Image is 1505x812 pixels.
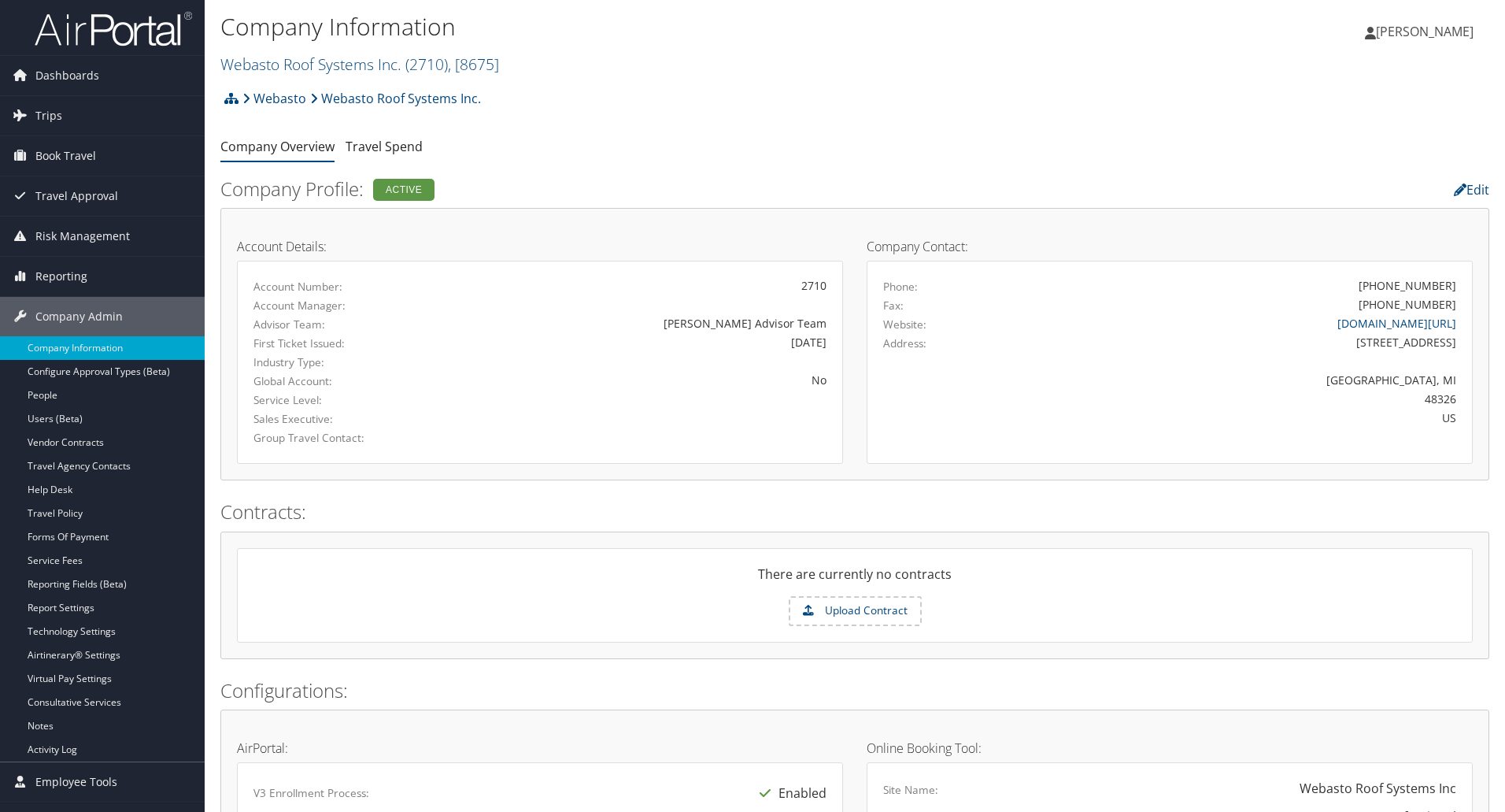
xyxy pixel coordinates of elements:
[220,138,335,155] a: Company Overview
[453,277,826,294] div: 2710
[373,179,434,201] div: Active
[405,54,448,75] span: ( 2710 )
[1033,410,1457,426] div: US
[220,10,1067,43] h1: Company Information
[448,54,499,75] span: , [ 8675 ]
[35,10,192,47] img: airportal-logo.png
[35,96,62,135] span: Trips
[310,83,481,114] a: Webasto Roof Systems Inc.
[867,240,1473,253] h4: Company Contact:
[1365,8,1489,55] a: [PERSON_NAME]
[220,54,499,75] a: Webasto Roof Systems Inc.
[253,392,429,408] label: Service Level:
[883,279,918,295] label: Phone:
[883,317,926,332] label: Website:
[35,257,87,296] span: Reporting
[253,279,429,295] label: Account Number:
[883,336,926,351] label: Address:
[346,138,423,155] a: Travel Spend
[1359,277,1456,294] div: [PHONE_NUMBER]
[253,373,429,389] label: Global Account:
[453,315,826,332] div: [PERSON_NAME] Advisor Team
[35,56,99,95] span: Dashboards
[35,297,123,336] span: Company Admin
[220,677,1489,704] h2: Configurations:
[453,334,826,350] div: [DATE]
[453,372,826,388] div: No
[1033,391,1457,407] div: 48326
[253,317,429,332] label: Advisor Team:
[867,742,1473,755] h4: Online Booking Tool:
[1376,23,1474,40] span: [PERSON_NAME]
[242,83,306,114] a: Webasto
[253,430,429,446] label: Group Travel Contact:
[253,354,429,370] label: Industry Type:
[35,136,96,176] span: Book Travel
[1337,316,1456,331] a: [DOMAIN_NAME][URL]
[1300,779,1456,798] div: Webasto Roof Systems Inc
[238,565,1472,596] div: There are currently no contracts
[253,411,429,427] label: Sales Executive:
[220,176,1059,202] h2: Company Profile:
[253,298,429,313] label: Account Manager:
[220,499,1489,525] h2: Contracts:
[1454,181,1489,198] a: Edit
[237,742,843,755] h4: AirPortal:
[35,762,117,802] span: Employee Tools
[1359,296,1456,313] div: [PHONE_NUMBER]
[883,298,904,313] label: Fax:
[253,785,369,801] label: V3 Enrollment Process:
[35,176,118,216] span: Travel Approval
[253,336,429,351] label: First Ticket Issued:
[1033,372,1457,388] div: [GEOGRAPHIC_DATA], MI
[790,598,920,625] label: Upload Contract
[1033,334,1457,350] div: [STREET_ADDRESS]
[883,782,938,798] label: Site Name:
[752,779,826,807] div: Enabled
[237,240,843,253] h4: Account Details:
[35,217,130,256] span: Risk Management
